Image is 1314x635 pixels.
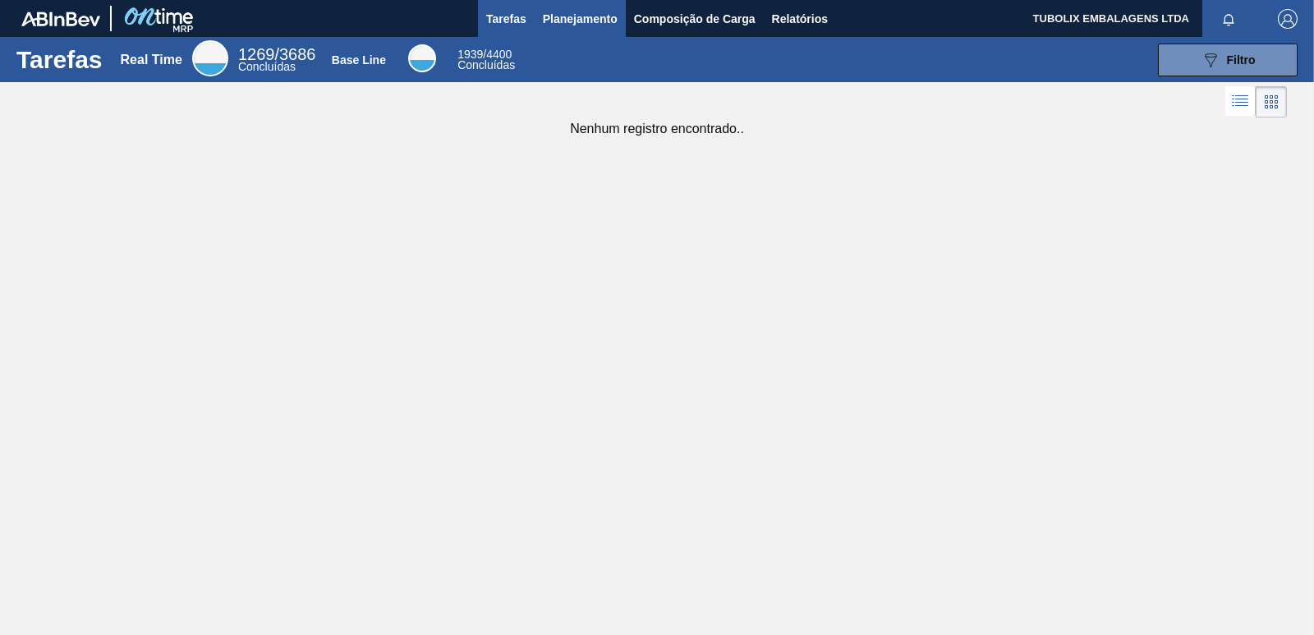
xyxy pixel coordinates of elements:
span: 1939 [457,48,483,61]
span: / 3686 [238,45,316,63]
span: Relatórios [772,9,828,29]
button: Filtro [1158,44,1298,76]
span: Tarefas [486,9,526,29]
div: Real Time [121,53,182,67]
span: Composição de Carga [634,9,756,29]
span: / 4400 [457,48,512,61]
img: Logout [1278,9,1298,29]
h1: Tarefas [16,50,103,69]
span: Concluídas [457,58,515,71]
div: Base Line [332,53,386,67]
span: Concluídas [238,60,296,73]
div: Real Time [238,48,316,72]
div: Base Line [408,44,436,72]
div: Visão em Lista [1225,86,1256,117]
div: Visão em Cards [1256,86,1287,117]
button: Notificações [1202,7,1255,30]
span: Filtro [1227,53,1256,67]
div: Real Time [192,40,228,76]
span: Planejamento [543,9,618,29]
span: 1269 [238,45,275,63]
img: TNhmsLtSVTkK8tSr43FrP2fwEKptu5GPRR3wAAAABJRU5ErkJggg== [21,12,100,26]
div: Base Line [457,49,515,71]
